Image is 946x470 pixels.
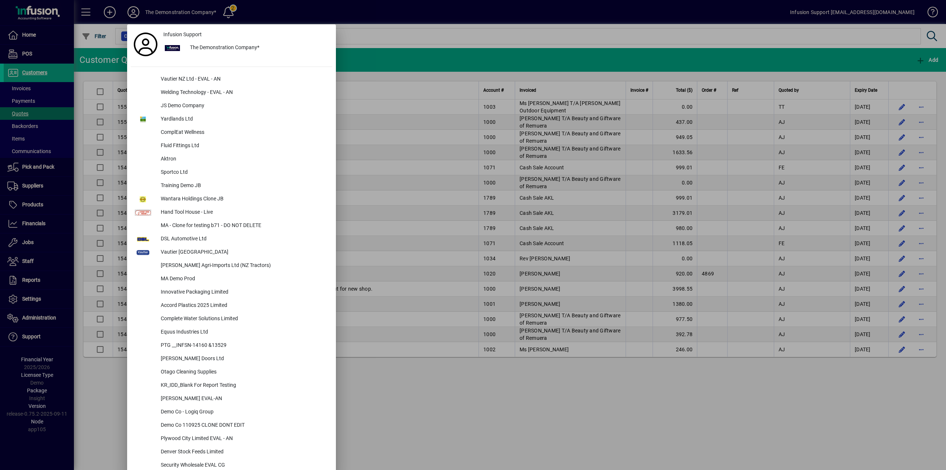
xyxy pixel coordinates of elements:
div: Demo Co 110925 CLONE DONT EDIT [155,419,332,432]
div: Training Demo JB [155,179,332,193]
a: Infusion Support [160,28,332,41]
button: Complete Water Solutions Limited [131,312,332,326]
button: JS Demo Company [131,99,332,113]
button: Welding Technology - EVAL - AN [131,86,332,99]
div: Aktron [155,153,332,166]
button: Hand Tool House - Live [131,206,332,219]
div: ComplEat Wellness [155,126,332,139]
div: MA Demo Prod [155,273,332,286]
div: Vautier [GEOGRAPHIC_DATA] [155,246,332,259]
div: Otago Cleaning Supplies [155,366,332,379]
div: MA - Clone for testing b71 - DO NOT DELETE [155,219,332,233]
div: The Demonstration Company* [184,41,332,55]
div: Wantara Holdings Clone JB [155,193,332,206]
button: Training Demo JB [131,179,332,193]
button: The Demonstration Company* [160,41,332,55]
button: Fluid Fittings Ltd [131,139,332,153]
button: Aktron [131,153,332,166]
div: Fluid Fittings Ltd [155,139,332,153]
div: Equus Industries Ltd [155,326,332,339]
div: Sportco Ltd [155,166,332,179]
button: Wantara Holdings Clone JB [131,193,332,206]
button: Yardlands Ltd [131,113,332,126]
button: Denver Stock Feeds Limited [131,446,332,459]
div: PTG __INFSN-14160 &13529 [155,339,332,352]
button: Demo Co 110925 CLONE DONT EDIT [131,419,332,432]
button: Otago Cleaning Supplies [131,366,332,379]
button: Plywood City Limited EVAL - AN [131,432,332,446]
button: Demo Co - Logiq Group [131,406,332,419]
div: Plywood City Limited EVAL - AN [155,432,332,446]
button: Vautier NZ Ltd - EVAL - AN [131,73,332,86]
div: KR_IDD_Blank For Report Testing [155,379,332,392]
div: DSL Automotive Ltd [155,233,332,246]
div: Accord Plastics 2025 Limited [155,299,332,312]
button: [PERSON_NAME] Doors Ltd [131,352,332,366]
button: Vautier [GEOGRAPHIC_DATA] [131,246,332,259]
button: Innovative Packaging Limited [131,286,332,299]
button: KR_IDD_Blank For Report Testing [131,379,332,392]
div: Vautier NZ Ltd - EVAL - AN [155,73,332,86]
button: Accord Plastics 2025 Limited [131,299,332,312]
div: [PERSON_NAME] EVAL-AN [155,392,332,406]
div: [PERSON_NAME] Doors Ltd [155,352,332,366]
button: DSL Automotive Ltd [131,233,332,246]
button: Sportco Ltd [131,166,332,179]
button: MA Demo Prod [131,273,332,286]
button: [PERSON_NAME] EVAL-AN [131,392,332,406]
div: Complete Water Solutions Limited [155,312,332,326]
button: [PERSON_NAME] Agri-Imports Ltd (NZ Tractors) [131,259,332,273]
span: Infusion Support [163,31,202,38]
div: Hand Tool House - Live [155,206,332,219]
div: Denver Stock Feeds Limited [155,446,332,459]
div: Welding Technology - EVAL - AN [155,86,332,99]
div: Demo Co - Logiq Group [155,406,332,419]
div: Innovative Packaging Limited [155,286,332,299]
a: Profile [131,38,160,51]
button: Equus Industries Ltd [131,326,332,339]
button: MA - Clone for testing b71 - DO NOT DELETE [131,219,332,233]
div: [PERSON_NAME] Agri-Imports Ltd (NZ Tractors) [155,259,332,273]
button: PTG __INFSN-14160 &13529 [131,339,332,352]
div: JS Demo Company [155,99,332,113]
button: ComplEat Wellness [131,126,332,139]
div: Yardlands Ltd [155,113,332,126]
